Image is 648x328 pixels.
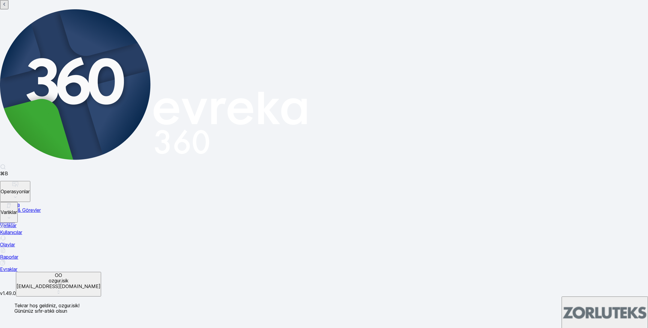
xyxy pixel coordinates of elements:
[14,303,79,308] p: Tekrar hoş geldiniz, ozgur.isik!
[16,284,100,289] p: [EMAIL_ADDRESS][DOMAIN_NAME]
[562,297,647,328] img: 6-1-9-3_wQBzyll.png
[16,272,100,278] div: OO
[1,189,30,194] p: Operasyonlar
[16,272,101,297] button: OOozgur.isik[EMAIL_ADDRESS][DOMAIN_NAME]
[16,278,100,283] p: ozgur.isik
[1,209,17,215] p: Varlıklar
[14,308,67,314] span: Gününüz sıfır-atıklı olsun
[154,92,307,163] img: logo_dark-DEwI_e13.png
